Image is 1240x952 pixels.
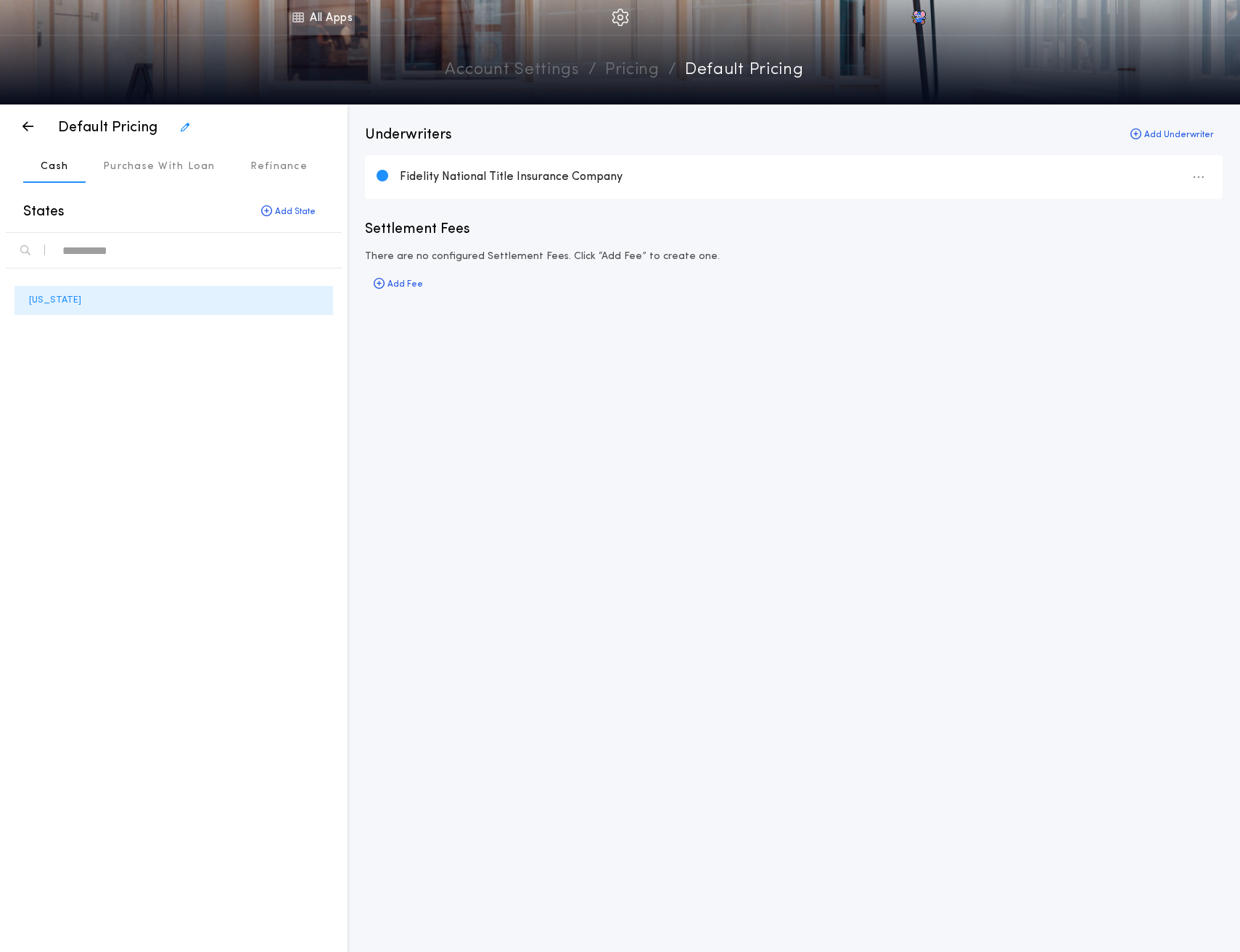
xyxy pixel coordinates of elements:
p: Settlement Fees [365,219,470,239]
p: / [668,58,676,83]
button: Add Fee [365,274,432,295]
p: There are no configured Settlement Fees. Click “Add Fee” to create one. [365,250,720,264]
img: img [612,9,629,26]
div: Fidelity National Title Insurance Company [400,169,1211,185]
button: Add State [250,200,327,223]
p: [US_STATE] [29,293,81,307]
p: Default Pricing [685,58,804,83]
p: Cash [41,160,68,174]
a: pricing [605,58,660,83]
p: / [588,58,596,83]
p: Default Pricing [58,118,157,138]
p: Refinance [250,160,308,174]
p: Underwriters [365,125,452,145]
button: Add Underwriter [1122,125,1223,145]
a: Account Settings [445,58,579,83]
p: Purchase With Loan [103,160,215,174]
p: States [23,202,65,222]
img: vs-icon [911,10,926,25]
